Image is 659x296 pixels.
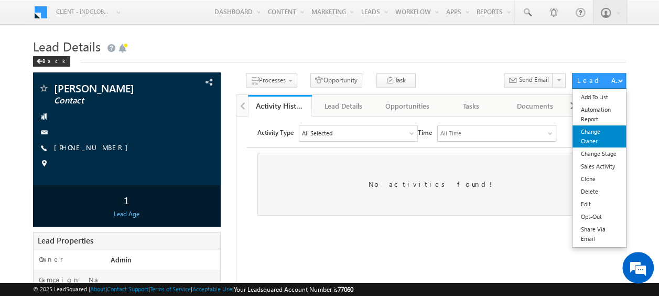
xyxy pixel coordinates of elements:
div: Lead Actions [577,76,621,85]
div: Lead Age [36,209,218,219]
span: Your Leadsquared Account Number is [234,286,353,293]
span: [PERSON_NAME] [54,83,169,93]
div: 1 [36,190,218,209]
span: 77060 [338,286,353,293]
div: No activities found! [21,36,369,99]
button: Task [376,73,416,88]
span: Processes [259,76,286,84]
span: Lead Properties [38,235,93,246]
span: [PHONE_NUMBER] [54,143,133,153]
a: Tasks [439,95,503,117]
a: Back [33,56,75,65]
div: Documents [512,100,558,112]
button: Send Email [504,73,553,88]
a: Share Via Email [572,223,626,245]
a: Change Owner [572,125,626,147]
a: Terms of Service [150,286,191,292]
label: Campaign Name [39,275,101,294]
div: Tasks [448,100,494,112]
a: Add To List [572,91,626,103]
div: All Selected [63,8,181,24]
span: Lead Details [33,38,101,55]
div: Lead Details [320,100,366,112]
label: Owner [39,255,63,264]
div: Back [33,56,70,67]
a: About [90,286,105,292]
button: Opportunity [310,73,362,88]
a: Contact Support [107,286,148,292]
span: Activity Type [21,8,57,24]
a: Automation Report [572,103,626,125]
button: Lead Actions [572,73,626,89]
div: Activity History [256,101,304,111]
a: Documents [503,95,567,117]
span: Admin [111,255,132,264]
a: Acceptable Use [192,286,232,292]
div: All Time [204,12,225,21]
div: All Selected [66,12,96,21]
div: Opportunities [384,100,430,112]
span: Time [181,8,196,24]
span: Contact [54,96,169,106]
span: Client - indglobal1 (77060) [56,6,111,17]
a: Opt-Out [572,210,626,223]
button: Processes [246,73,297,88]
a: Edit [572,198,626,210]
a: Change Stage [572,147,626,160]
span: © 2025 LeadSquared | | | | | [33,284,353,294]
a: Clone [572,173,626,185]
a: Delete [572,185,626,198]
a: Sales Activity [572,160,626,173]
a: Activity History [248,95,312,117]
span: Send Email [518,75,548,84]
a: Lead Details [312,95,376,117]
a: Opportunities [375,95,439,117]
